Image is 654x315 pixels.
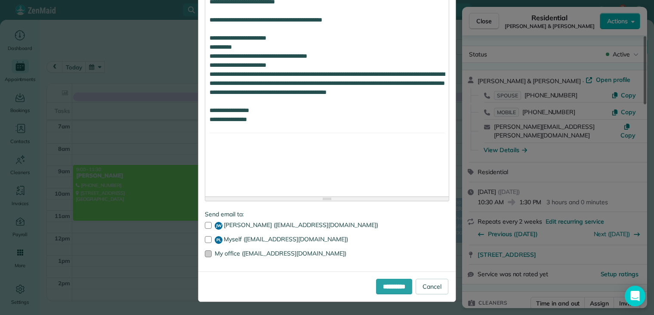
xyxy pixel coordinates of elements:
span: JW [215,222,222,230]
span: PL [215,236,222,244]
label: Myself ([EMAIL_ADDRESS][DOMAIN_NAME]) [205,236,449,244]
div: Open Intercom Messenger [625,286,645,306]
label: My office ([EMAIL_ADDRESS][DOMAIN_NAME]) [205,250,449,256]
div: Resize [205,197,449,201]
a: Cancel [416,279,448,294]
label: [PERSON_NAME] ([EMAIL_ADDRESS][DOMAIN_NAME]) [205,222,449,230]
label: Send email to: [205,210,449,218]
